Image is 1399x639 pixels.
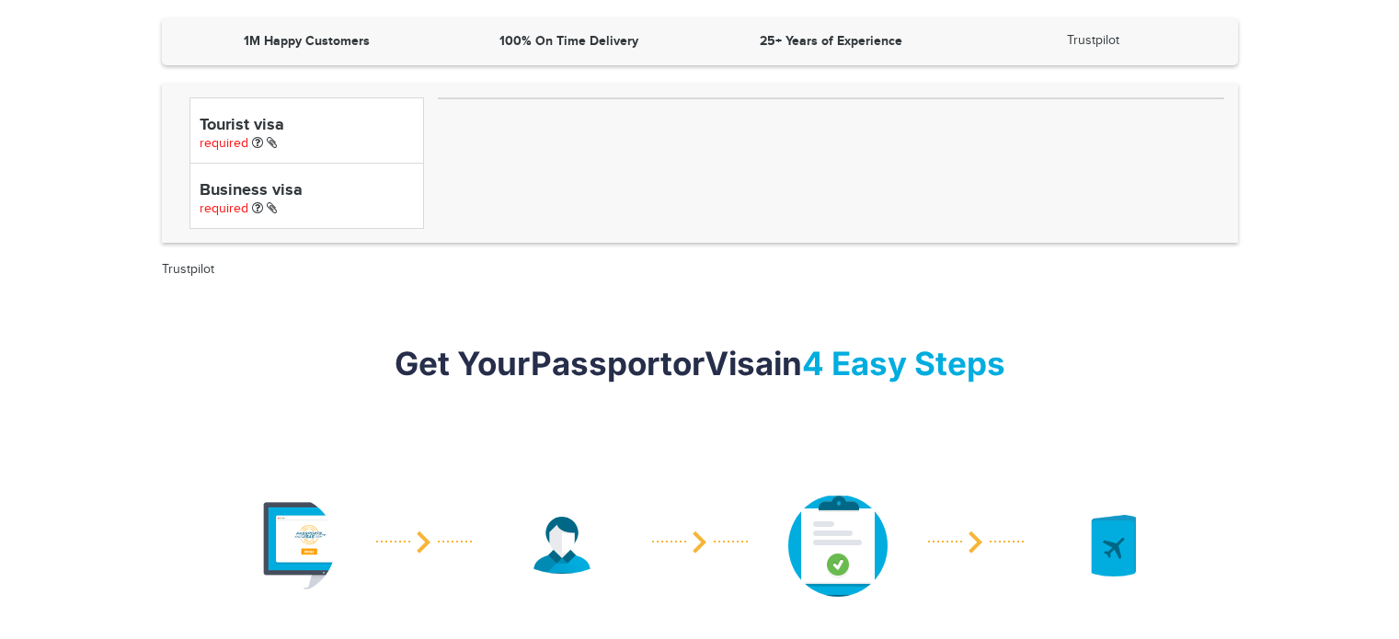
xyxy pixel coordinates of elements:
[1064,514,1164,576] img: image description
[200,136,248,151] span: required
[267,201,277,214] i: Paper Visa
[705,344,774,382] strong: Visa
[200,201,248,216] span: required
[512,517,612,575] img: image description
[1067,33,1119,48] a: Trustpilot
[267,136,277,149] i: Paper Visa
[236,496,336,595] img: image description
[499,33,638,49] strong: 100% On Time Delivery
[162,262,214,277] a: Trustpilot
[244,33,370,49] strong: 1M Happy Customers
[760,33,902,49] strong: 25+ Years of Experience
[162,344,1238,382] h2: Get Your or in
[531,344,672,382] strong: Passport
[200,182,414,200] h4: Business visa
[802,344,1005,382] mark: 4 Easy Steps
[788,495,888,597] img: image description
[200,117,414,135] h4: Tourist visa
